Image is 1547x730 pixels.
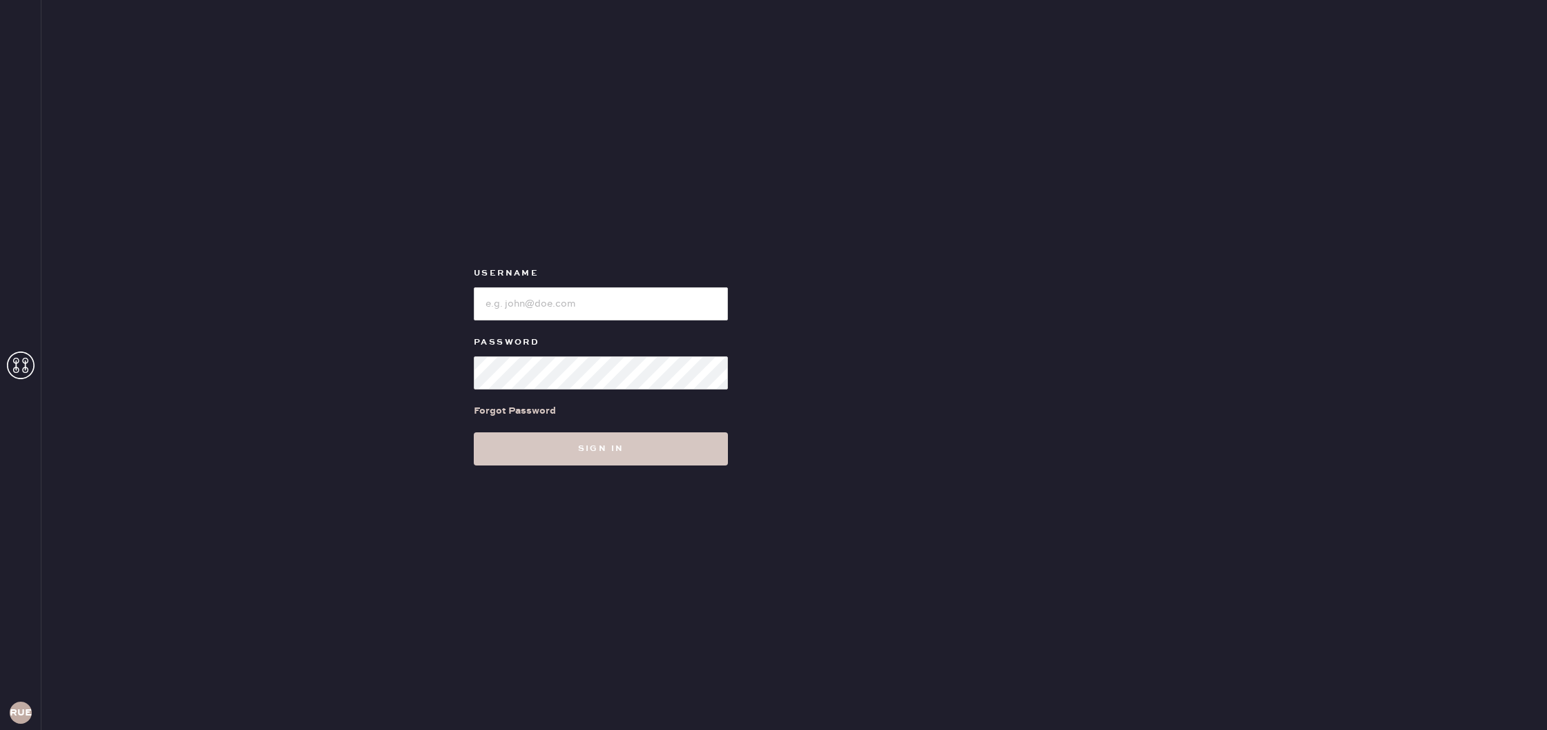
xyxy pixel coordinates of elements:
button: Sign in [474,432,728,465]
div: Forgot Password [474,403,556,419]
label: Username [474,265,728,282]
a: Forgot Password [474,390,556,432]
input: e.g. john@doe.com [474,287,728,320]
h3: RUESA [10,708,32,718]
label: Password [474,334,728,351]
